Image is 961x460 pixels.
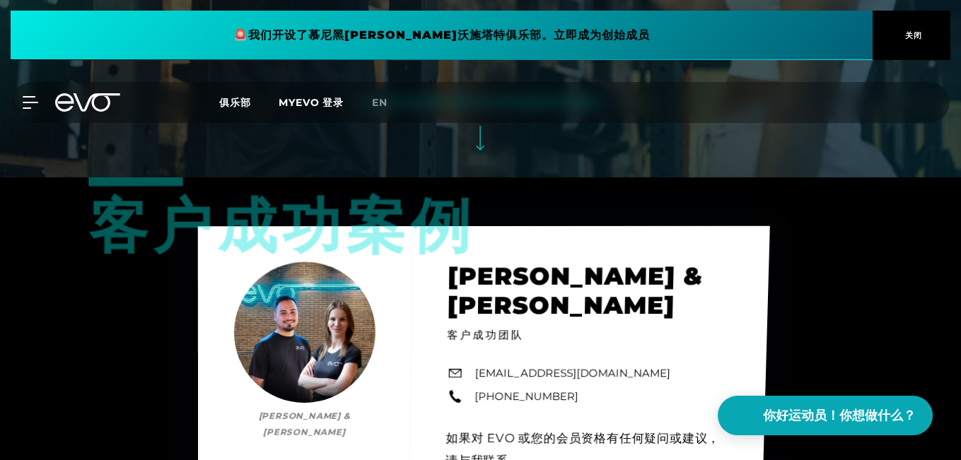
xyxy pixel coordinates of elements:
span: En [372,96,388,109]
a: En [372,95,404,111]
a: [PHONE_NUMBER] [474,389,578,405]
a: MYEVO 登录 [279,96,343,109]
a: 俱乐部 [219,95,279,109]
a: [EMAIL_ADDRESS][DOMAIN_NAME] [474,365,670,382]
button: 关闭 [873,11,950,60]
span: 关闭 [902,29,922,42]
span: 你好运动员！你想做什么？ [763,406,916,425]
button: 你好运动员！你想做什么？ [718,396,933,435]
span: 俱乐部 [219,96,250,109]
